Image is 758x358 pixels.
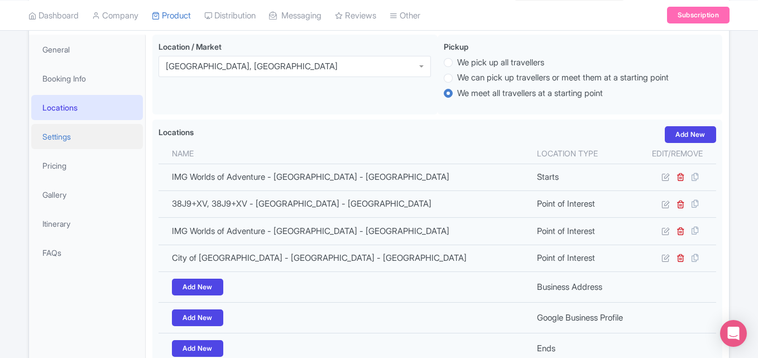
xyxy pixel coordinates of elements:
a: Pricing [31,153,143,178]
label: We can pick up travellers or meet them at a starting point [457,71,669,84]
a: Gallery [31,182,143,207]
div: [GEOGRAPHIC_DATA], [GEOGRAPHIC_DATA] [166,61,338,71]
a: Booking Info [31,66,143,91]
a: Itinerary [31,211,143,236]
a: Add New [172,340,223,357]
td: Starts [530,164,639,190]
a: Subscription [667,7,730,23]
td: Business Address [530,271,639,302]
th: Location type [530,143,639,164]
a: Locations [31,95,143,120]
td: Google Business Profile [530,302,639,333]
td: 38J9+XV, 38J9+XV - [GEOGRAPHIC_DATA] - [GEOGRAPHIC_DATA] [159,190,530,217]
th: Edit/Remove [639,143,716,164]
a: Settings [31,124,143,149]
a: General [31,37,143,62]
label: We meet all travellers at a starting point [457,87,603,100]
td: City of [GEOGRAPHIC_DATA] - [GEOGRAPHIC_DATA] - [GEOGRAPHIC_DATA] [159,245,530,271]
td: Point of Interest [530,245,639,271]
div: Open Intercom Messenger [720,320,747,347]
label: We pick up all travellers [457,56,544,69]
th: Name [159,143,530,164]
span: Location / Market [159,42,222,51]
a: FAQs [31,240,143,265]
td: Point of Interest [530,190,639,217]
a: Add New [172,309,223,326]
td: Point of Interest [530,218,639,245]
a: Add New [172,279,223,295]
a: Add New [665,126,716,143]
label: Locations [159,126,194,138]
td: IMG Worlds of Adventure - [GEOGRAPHIC_DATA] - [GEOGRAPHIC_DATA] [159,218,530,245]
td: IMG Worlds of Adventure - [GEOGRAPHIC_DATA] - [GEOGRAPHIC_DATA] [159,164,530,190]
span: Pickup [444,42,468,51]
